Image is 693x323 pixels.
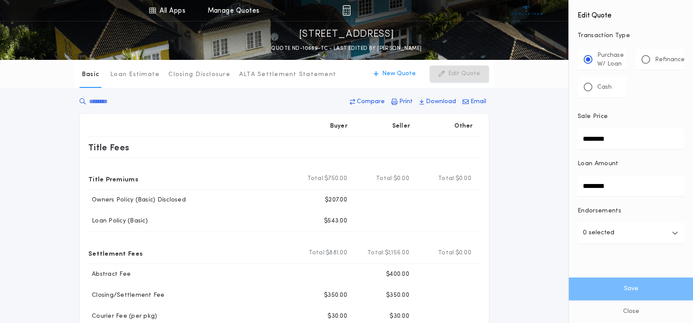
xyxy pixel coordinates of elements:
[88,291,165,300] p: Closing/Settlement Fee
[578,128,684,149] input: Sale Price
[417,94,459,110] button: Download
[376,174,394,183] b: Total:
[365,66,425,82] button: New Quote
[578,31,684,40] p: Transaction Type
[578,160,619,168] p: Loan Amount
[510,6,543,15] img: vs-icon
[271,44,421,53] p: QUOTE ND-10669-TC - LAST EDITED BY [PERSON_NAME]
[382,69,416,78] p: New Quote
[390,312,409,321] p: $30.00
[460,94,489,110] button: Email
[399,97,413,106] p: Print
[448,69,480,78] p: Edit Quote
[470,97,486,106] p: Email
[330,122,348,131] p: Buyer
[456,249,471,257] span: $0.00
[326,249,347,257] span: $881.00
[324,174,347,183] span: $750.00
[426,97,456,106] p: Download
[578,222,684,243] button: 0 selected
[597,51,624,69] p: Purchase W/ Loan
[455,122,473,131] p: Other
[389,94,415,110] button: Print
[578,5,684,21] h4: Edit Quote
[82,70,99,79] p: Basic
[324,217,347,226] p: $543.00
[430,66,489,82] button: Edit Quote
[386,291,409,300] p: $350.00
[324,291,347,300] p: $350.00
[327,312,347,321] p: $30.00
[392,122,411,131] p: Seller
[438,249,456,257] b: Total:
[88,217,148,226] p: Loan Policy (Basic)
[239,70,336,79] p: ALTA Settlement Statement
[88,140,129,154] p: Title Fees
[88,246,143,260] p: Settlement Fees
[88,270,131,279] p: Abstract Fee
[578,112,608,121] p: Sale Price
[385,249,409,257] span: $1,156.00
[597,83,612,92] p: Cash
[88,172,138,186] p: Title Premiums
[347,94,387,110] button: Compare
[367,249,385,257] b: Total:
[168,70,230,79] p: Closing Disclosure
[438,174,456,183] b: Total:
[342,5,351,16] img: img
[583,228,614,238] p: 0 selected
[394,174,409,183] span: $0.00
[578,175,684,196] input: Loan Amount
[569,300,693,323] button: Close
[386,270,409,279] p: $400.00
[357,97,385,106] p: Compare
[456,174,471,183] span: $0.00
[88,312,157,321] p: Courier Fee (per pkg)
[655,56,685,64] p: Refinance
[578,207,684,215] p: Endorsements
[569,278,693,300] button: Save
[309,249,326,257] b: Total:
[307,174,325,183] b: Total:
[110,70,160,79] p: Loan Estimate
[325,196,347,205] p: $207.00
[299,28,394,42] p: [STREET_ADDRESS]
[88,196,186,205] p: Owners Policy (Basic) Disclosed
